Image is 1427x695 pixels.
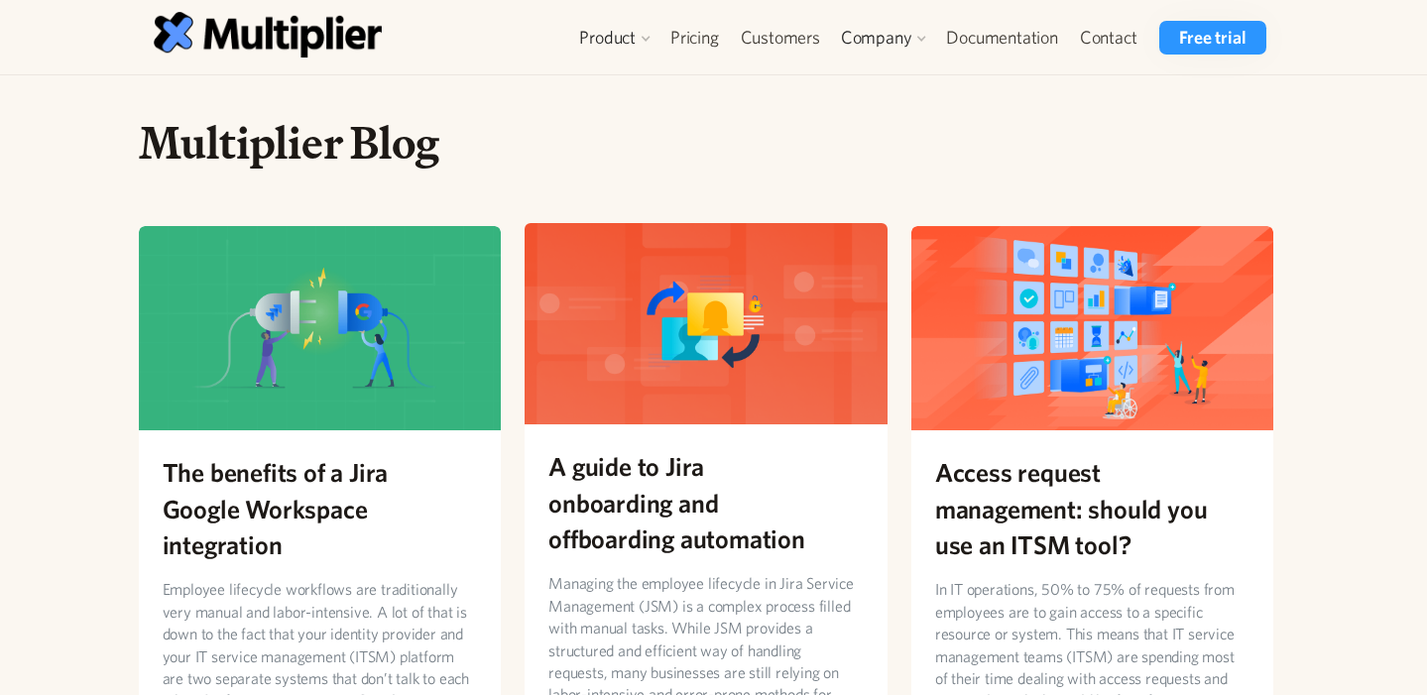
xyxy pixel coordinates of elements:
[1159,21,1265,55] a: Free trial
[163,454,478,562] h2: The benefits of a Jira Google Workspace integration
[139,226,502,430] img: The benefits of a Jira Google Workspace integration
[1069,21,1148,55] a: Contact
[841,26,912,50] div: Company
[935,454,1250,562] h2: Access request management: should you use an ITSM tool?
[139,115,1274,171] h1: Multiplier Blog
[569,21,659,55] div: Product
[911,226,1274,430] img: Access request management: should you use an ITSM tool?
[730,21,831,55] a: Customers
[831,21,936,55] div: Company
[548,448,864,556] h2: A guide to Jira onboarding and offboarding automation
[579,26,636,50] div: Product
[659,21,730,55] a: Pricing
[935,21,1068,55] a: Documentation
[525,220,888,424] img: A guide to Jira onboarding and offboarding automation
